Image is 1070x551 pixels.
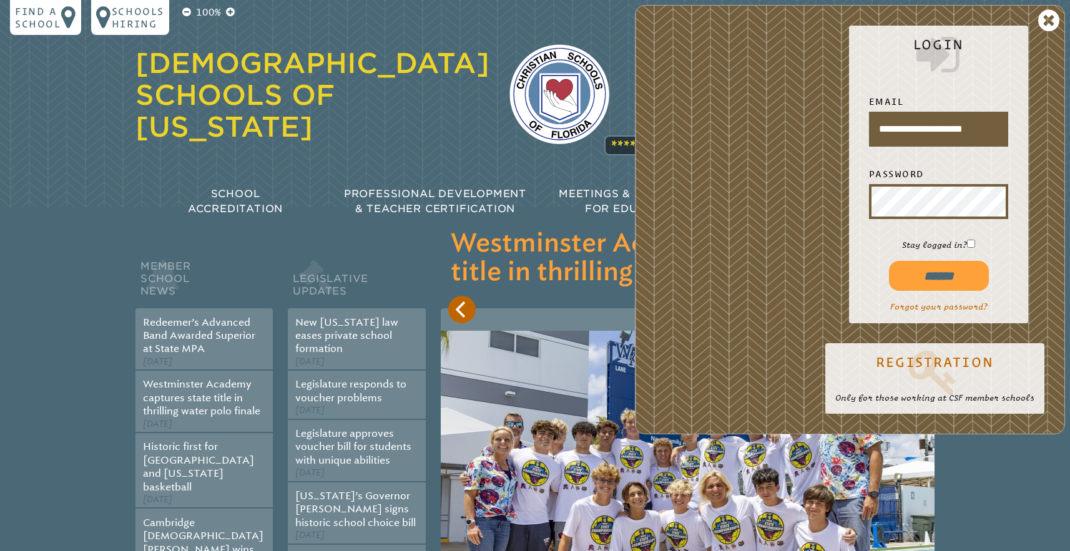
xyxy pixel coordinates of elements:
[629,52,935,152] p: The agency that [US_STATE]’s [DEMOGRAPHIC_DATA] schools rely on for best practices in accreditati...
[295,467,325,478] span: [DATE]
[143,419,172,429] span: [DATE]
[559,188,711,215] span: Meetings & Workshops for Educators
[135,47,489,143] a: [DEMOGRAPHIC_DATA] Schools of [US_STATE]
[15,5,61,30] p: Find a school
[295,316,398,355] a: New [US_STATE] law eases private school formation
[835,347,1034,397] a: Registration
[869,94,1008,109] label: Email
[188,188,283,215] span: School Accreditation
[835,392,1034,404] p: Only for those working at CSF member schools
[295,427,411,466] a: Legislature approves voucher bill for students with unique abilities
[295,405,325,416] span: [DATE]
[143,378,260,417] a: Westminster Academy captures state title in thrilling water polo finale
[295,490,416,529] a: [US_STATE]’s Governor [PERSON_NAME] signs historic school choice bill
[295,530,325,540] span: [DATE]
[451,230,925,287] h3: Westminster Academy captures state title in thrilling water polo finale
[194,5,223,20] p: 100%
[509,44,609,144] img: csf-logo-web-colors.png
[869,167,1008,182] label: Password
[112,5,164,30] p: Schools Hiring
[859,239,1018,251] p: Stay logged in?
[448,296,476,323] button: Previous
[890,302,988,311] a: Forgot your password?
[143,316,255,355] a: Redeemer’s Advanced Band Awarded Superior at State MPA
[859,37,1018,79] h2: Login
[135,257,273,308] h2: Member School News
[288,257,425,308] h2: Legislative Updates
[143,441,254,492] a: Historic first for [GEOGRAPHIC_DATA] and [US_STATE] basketball
[143,494,172,505] span: [DATE]
[295,356,325,367] span: [DATE]
[344,188,526,215] span: Professional Development & Teacher Certification
[143,356,172,367] span: [DATE]
[295,378,406,403] a: Legislature responds to voucher problems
